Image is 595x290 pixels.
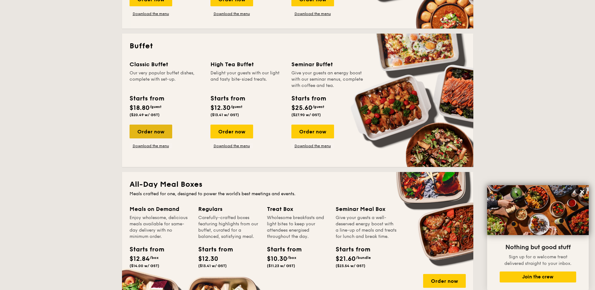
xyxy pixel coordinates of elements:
[210,104,231,112] span: $12.30
[130,143,172,148] a: Download the menu
[336,245,364,254] div: Starts from
[291,113,321,117] span: ($27.90 w/ GST)
[130,255,150,263] span: $12.84
[130,11,172,16] a: Download the menu
[291,125,334,138] div: Order now
[423,274,466,288] div: Order now
[336,255,356,263] span: $21.60
[130,245,158,254] div: Starts from
[312,105,324,109] span: /guest
[150,255,159,260] span: /box
[130,104,150,112] span: $18.80
[210,60,284,69] div: High Tea Buffet
[130,60,203,69] div: Classic Buffet
[198,205,259,213] div: Regulars
[210,143,253,148] a: Download the menu
[291,104,312,112] span: $25.60
[336,215,397,240] div: Give your guests a well-deserved energy boost with a line-up of meals and treats for lunch and br...
[336,264,365,268] span: ($23.54 w/ GST)
[291,70,365,89] div: Give your guests an energy boost with our seminar menus, complete with coffee and tea.
[505,244,571,251] span: Nothing but good stuff
[130,125,172,138] div: Order now
[130,215,191,240] div: Enjoy wholesome, delicious meals available for same-day delivery with no minimum order.
[130,94,164,103] div: Starts from
[291,143,334,148] a: Download the menu
[130,205,191,213] div: Meals on Demand
[291,94,326,103] div: Starts from
[198,215,259,240] div: Carefully-crafted boxes featuring highlights from our buffet, curated for a balanced, satisfying ...
[504,254,571,266] span: Sign up for a welcome treat delivered straight to your inbox.
[210,113,239,117] span: ($13.41 w/ GST)
[130,191,466,197] div: Meals crafted for one, designed to power the world's best meetings and events.
[210,11,253,16] a: Download the menu
[130,264,159,268] span: ($14.00 w/ GST)
[356,255,371,260] span: /bundle
[291,60,365,69] div: Seminar Buffet
[267,245,295,254] div: Starts from
[500,271,576,282] button: Join the crew
[577,187,587,197] button: Close
[291,11,334,16] a: Download the menu
[198,264,227,268] span: ($13.41 w/ GST)
[210,70,284,89] div: Delight your guests with our light and tasty bite-sized treats.
[130,70,203,89] div: Our very popular buffet dishes, complete with set-up.
[267,215,328,240] div: Wholesome breakfasts and light bites to keep your attendees energised throughout the day.
[336,205,397,213] div: Seminar Meal Box
[487,185,589,235] img: DSC07876-Edit02-Large.jpeg
[267,205,328,213] div: Treat Box
[198,255,218,263] span: $12.30
[267,255,287,263] span: $10.30
[231,105,242,109] span: /guest
[130,180,466,190] h2: All-Day Meal Boxes
[210,94,245,103] div: Starts from
[267,264,295,268] span: ($11.23 w/ GST)
[150,105,162,109] span: /guest
[130,41,466,51] h2: Buffet
[210,125,253,138] div: Order now
[198,245,226,254] div: Starts from
[130,113,160,117] span: ($20.49 w/ GST)
[287,255,296,260] span: /box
